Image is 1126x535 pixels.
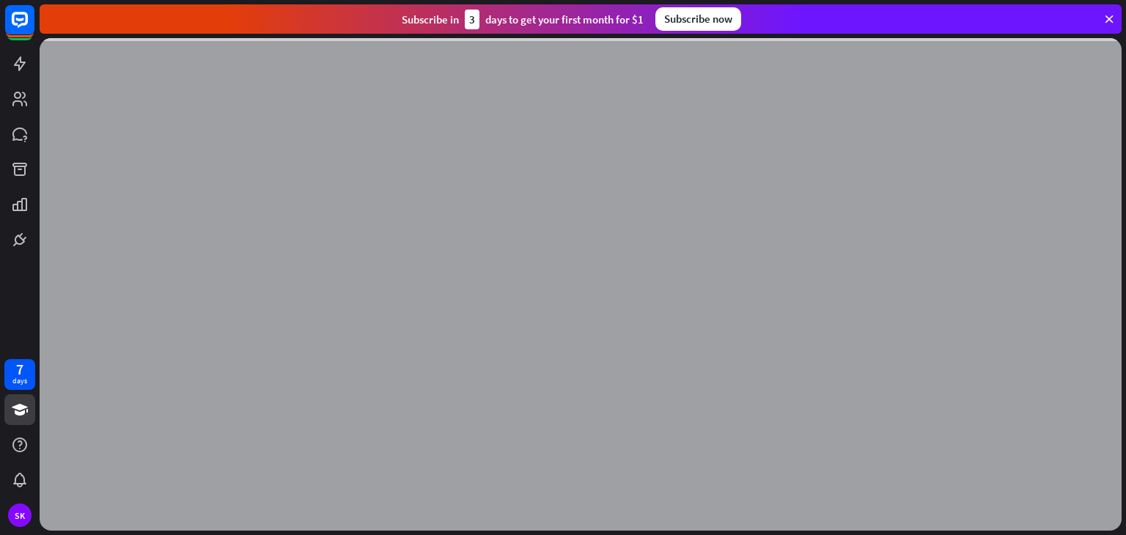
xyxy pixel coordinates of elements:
div: days [12,376,27,386]
a: 7 days [4,359,35,390]
div: 7 [16,363,23,376]
div: 3 [465,10,479,29]
div: Subscribe in days to get your first month for $1 [402,10,644,29]
div: Subscribe now [655,7,741,31]
div: SK [8,503,32,527]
